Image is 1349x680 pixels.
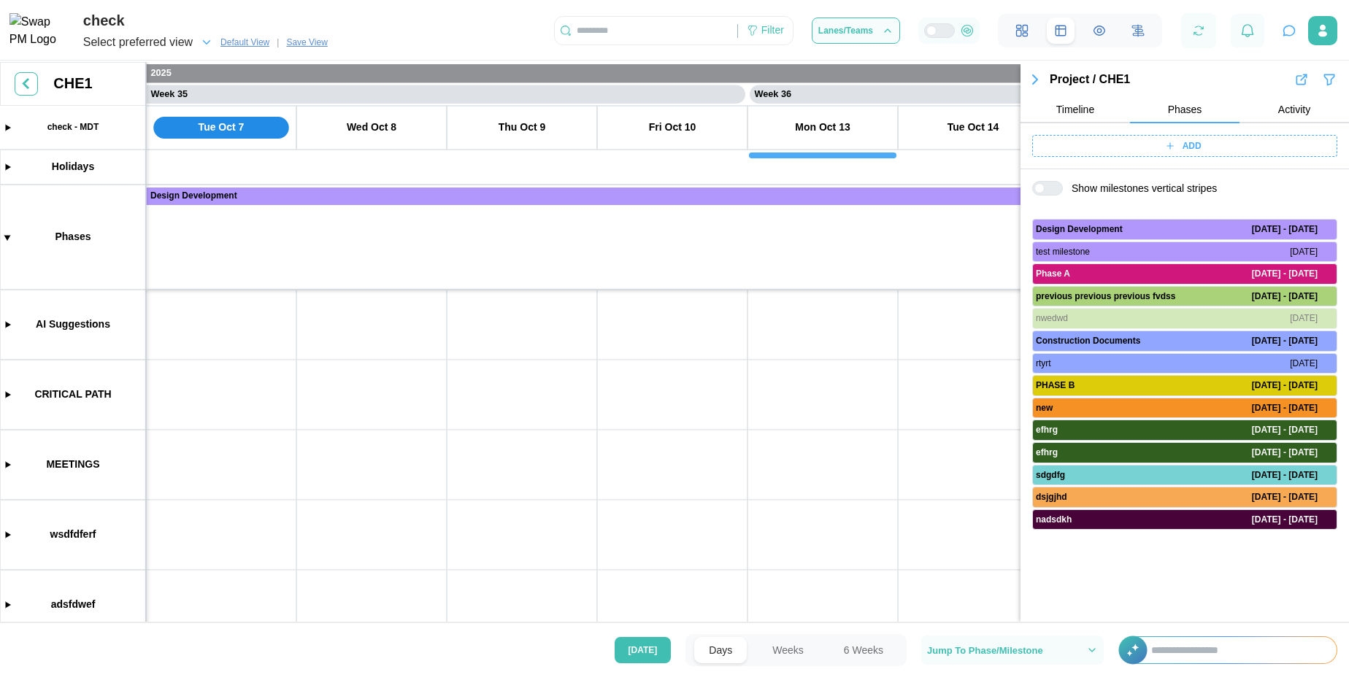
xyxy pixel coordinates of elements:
span: Show milestones vertical stripes [1063,181,1217,196]
div: [DATE] - [DATE] [1252,468,1318,482]
div: [DATE] [1290,245,1318,259]
div: new [1036,401,1249,415]
span: Timeline [1056,104,1094,115]
div: [DATE] [1290,312,1318,325]
div: [DATE] - [DATE] [1252,490,1318,504]
div: [DATE] - [DATE] [1252,290,1318,304]
button: Days [694,637,747,663]
button: Export Results [1294,72,1310,88]
div: | [277,36,279,50]
div: rtyrt [1036,357,1287,371]
div: nwedwd [1036,312,1287,325]
div: [DATE] - [DATE] [1252,446,1318,460]
div: [DATE] - [DATE] [1252,513,1318,527]
div: [DATE] - [DATE] [1252,423,1318,437]
span: [DATE] [629,638,658,662]
span: Save View [286,35,327,50]
div: Project / CHE1 [1050,71,1294,89]
div: dsjgjhd [1036,490,1249,504]
span: Jump To Phase/Milestone [927,646,1043,655]
div: [DATE] - [DATE] [1252,379,1318,393]
button: 6 Weeks [829,637,898,663]
div: [DATE] [1290,357,1318,371]
div: Design Development [1036,223,1249,236]
div: Phase A [1036,267,1249,281]
button: Refresh Grid [1188,20,1209,41]
span: ADD [1183,136,1202,156]
button: Weeks [758,637,818,663]
div: efhrg [1036,423,1249,437]
span: Lanes/Teams [818,26,873,35]
div: nadsdkh [1036,513,1249,527]
div: sdgdfg [1036,468,1249,482]
div: previous previous previous fvdss [1036,290,1249,304]
button: Filter [1321,72,1337,88]
button: Open project assistant [1279,20,1299,41]
div: [DATE] - [DATE] [1252,223,1318,236]
div: efhrg [1036,446,1249,460]
div: test milestone [1036,245,1287,259]
div: + [1118,636,1337,664]
span: Default View [220,35,269,50]
div: [DATE] - [DATE] [1252,334,1318,348]
div: [DATE] - [DATE] [1252,267,1318,281]
span: Select preferred view [83,32,193,53]
div: PHASE B [1036,379,1249,393]
div: [DATE] - [DATE] [1252,401,1318,415]
span: Activity [1278,104,1310,115]
div: check [83,9,334,32]
div: Filter [761,23,784,39]
img: Swap PM Logo [9,13,69,50]
span: Phases [1168,104,1202,115]
div: Construction Documents [1036,334,1249,348]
